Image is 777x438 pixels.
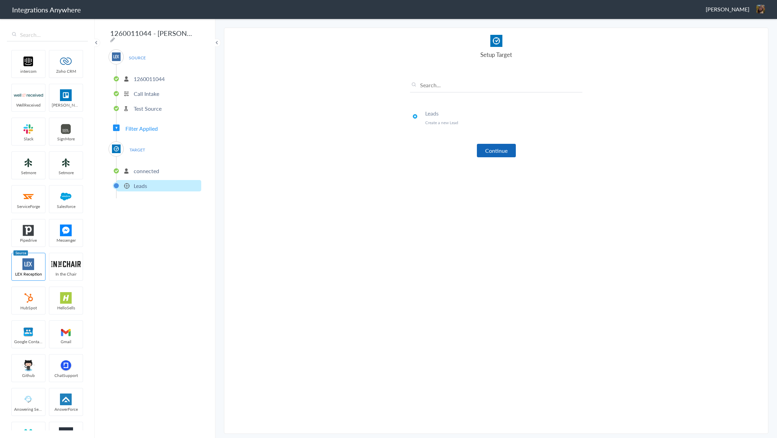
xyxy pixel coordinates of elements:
[51,56,81,67] img: zoho-logo.svg
[12,170,45,176] span: Setmore
[12,5,81,14] h1: Integrations Anywhere
[14,56,43,67] img: intercom-logo.svg
[125,125,158,132] span: Filter Applied
[49,170,83,176] span: Setmore
[49,271,83,277] span: In the Chair
[51,360,81,371] img: chatsupport-icon.svg
[14,394,43,405] img: Answering_service.png
[14,89,43,101] img: wr-logo.svg
[51,89,81,101] img: trello.png
[12,203,45,209] span: ServiceForge
[410,50,582,59] h4: Setup Target
[124,53,150,62] span: SOURCE
[51,157,81,169] img: setmoreNew.jpg
[49,305,83,311] span: HelloSells
[12,406,45,412] span: Answering Service
[12,68,45,74] span: intercom
[12,271,45,277] span: LEX Reception
[51,258,81,270] img: inch-logo.svg
[756,5,765,13] img: sd4.jpg
[12,102,45,108] span: WellReceived
[134,90,159,98] p: Call Intake
[49,102,83,108] span: [PERSON_NAME]
[12,237,45,243] span: Pipedrive
[425,120,582,126] p: Create a new Lead
[49,372,83,378] span: ChatSupport
[14,191,43,202] img: serviceforge-icon.png
[51,191,81,202] img: salesforce-logo.svg
[49,406,83,412] span: AnswerForce
[49,203,83,209] span: Salesforce
[51,394,81,405] img: af-app-logo.svg
[14,360,43,371] img: github.png
[49,339,83,345] span: Gmail
[12,339,45,345] span: Google Contacts
[134,182,147,190] p: Leads
[14,292,43,304] img: hubspot-logo.svg
[12,305,45,311] span: HubSpot
[706,5,749,13] span: [PERSON_NAME]
[49,68,83,74] span: Zoho CRM
[134,167,159,175] p: connected
[425,109,582,117] h4: Leads
[134,104,162,112] p: Test Source
[14,258,43,270] img: lex-app-logo.svg
[51,326,81,338] img: gmail-logo.svg
[49,136,83,142] span: SignMore
[14,157,43,169] img: setmoreNew.jpg
[410,81,582,92] input: Search...
[7,28,88,41] input: Search...
[51,225,81,236] img: FBM.png
[51,123,81,135] img: signmore-logo.png
[490,35,502,47] img: Clio.jpg
[112,52,121,61] img: lex-app-logo.svg
[12,136,45,142] span: Slack
[14,326,43,338] img: googleContact_logo.png
[51,292,81,304] img: hs-app-logo.svg
[134,75,165,83] p: 1260011044
[14,123,43,135] img: slack-logo.svg
[12,372,45,378] span: Github
[477,144,516,157] button: Continue
[14,225,43,236] img: pipedrive.png
[49,237,83,243] span: Messenger
[112,145,121,153] img: Clio.jpg
[124,145,150,155] span: TARGET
